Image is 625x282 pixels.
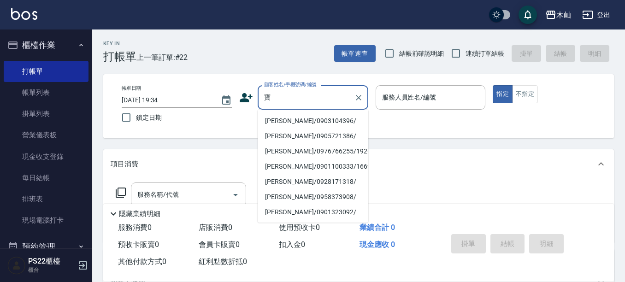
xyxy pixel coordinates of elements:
a: 現金收支登錄 [4,146,88,167]
span: 其他付款方式 0 [118,257,166,266]
a: 掛單列表 [4,103,88,124]
button: 預約管理 [4,235,88,259]
li: 洪寶月/0975272889/16714 [258,220,368,235]
div: 項目消費 [103,149,614,179]
span: 結帳前確認明細 [399,49,444,59]
li: [PERSON_NAME]/0928171318/ [258,174,368,189]
span: 業績合計 0 [360,223,395,232]
button: 木屾 [542,6,575,24]
div: 木屾 [556,9,571,21]
li: [PERSON_NAME]/0976766255/19266 [258,144,368,159]
a: 排班表 [4,188,88,210]
label: 帳單日期 [122,85,141,92]
a: 營業儀表板 [4,124,88,146]
span: 上一筆訂單:#22 [136,52,188,63]
button: 櫃檯作業 [4,33,88,57]
h5: PS22櫃檯 [28,257,75,266]
span: 店販消費 0 [199,223,232,232]
a: 打帳單 [4,61,88,82]
button: Choose date, selected date is 2025-08-23 [215,89,237,112]
img: Person [7,256,26,275]
button: 指定 [493,85,513,103]
button: save [519,6,537,24]
p: 櫃台 [28,266,75,274]
h3: 打帳單 [103,50,136,63]
span: 會員卡販賣 0 [199,240,240,249]
input: YYYY/MM/DD hh:mm [122,93,212,108]
button: 帳單速查 [334,45,376,62]
a: 帳單列表 [4,82,88,103]
span: 預收卡販賣 0 [118,240,159,249]
li: [PERSON_NAME]/0901100333/16698 [258,159,368,174]
span: 鎖定日期 [136,113,162,123]
button: 不指定 [512,85,538,103]
li: [PERSON_NAME]/0958373908/ [258,189,368,205]
button: Open [228,188,243,202]
p: 隱藏業績明細 [119,209,160,219]
span: 使用預收卡 0 [279,223,320,232]
button: Clear [352,91,365,104]
li: [PERSON_NAME]/0901323092/ [258,205,368,220]
h2: Key In [103,41,136,47]
span: 現金應收 0 [360,240,395,249]
label: 顧客姓名/手機號碼/編號 [264,81,317,88]
span: 扣入金 0 [279,240,305,249]
span: 服務消費 0 [118,223,152,232]
a: 現場電腦打卡 [4,210,88,231]
span: 連續打單結帳 [466,49,504,59]
button: 登出 [578,6,614,23]
li: [PERSON_NAME]/0905721386/ [258,129,368,144]
a: 每日結帳 [4,167,88,188]
li: [PERSON_NAME]/0903104396/ [258,113,368,129]
img: Logo [11,8,37,20]
span: 紅利點數折抵 0 [199,257,247,266]
p: 項目消費 [111,159,138,169]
